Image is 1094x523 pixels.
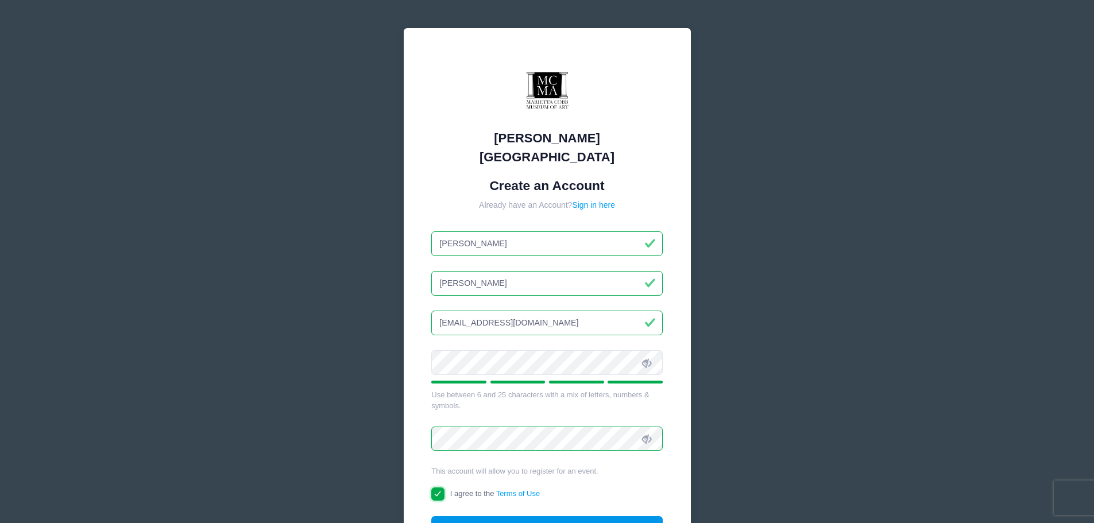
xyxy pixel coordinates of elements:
div: Already have an Account? [431,199,663,211]
img: Marietta Cobb Museum of Art [513,56,582,125]
span: I agree to the [450,489,540,498]
h1: Create an Account [431,178,663,193]
div: This account will allow you to register for an event. [431,466,663,477]
input: First Name [431,231,663,256]
a: Terms of Use [496,489,540,498]
input: I agree to theTerms of Use [431,487,444,501]
div: [PERSON_NAME][GEOGRAPHIC_DATA] [431,129,663,166]
input: Last Name [431,271,663,296]
input: Email [431,311,663,335]
div: Use between 6 and 25 characters with a mix of letters, numbers & symbols. [431,389,663,412]
a: Sign in here [572,200,615,210]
